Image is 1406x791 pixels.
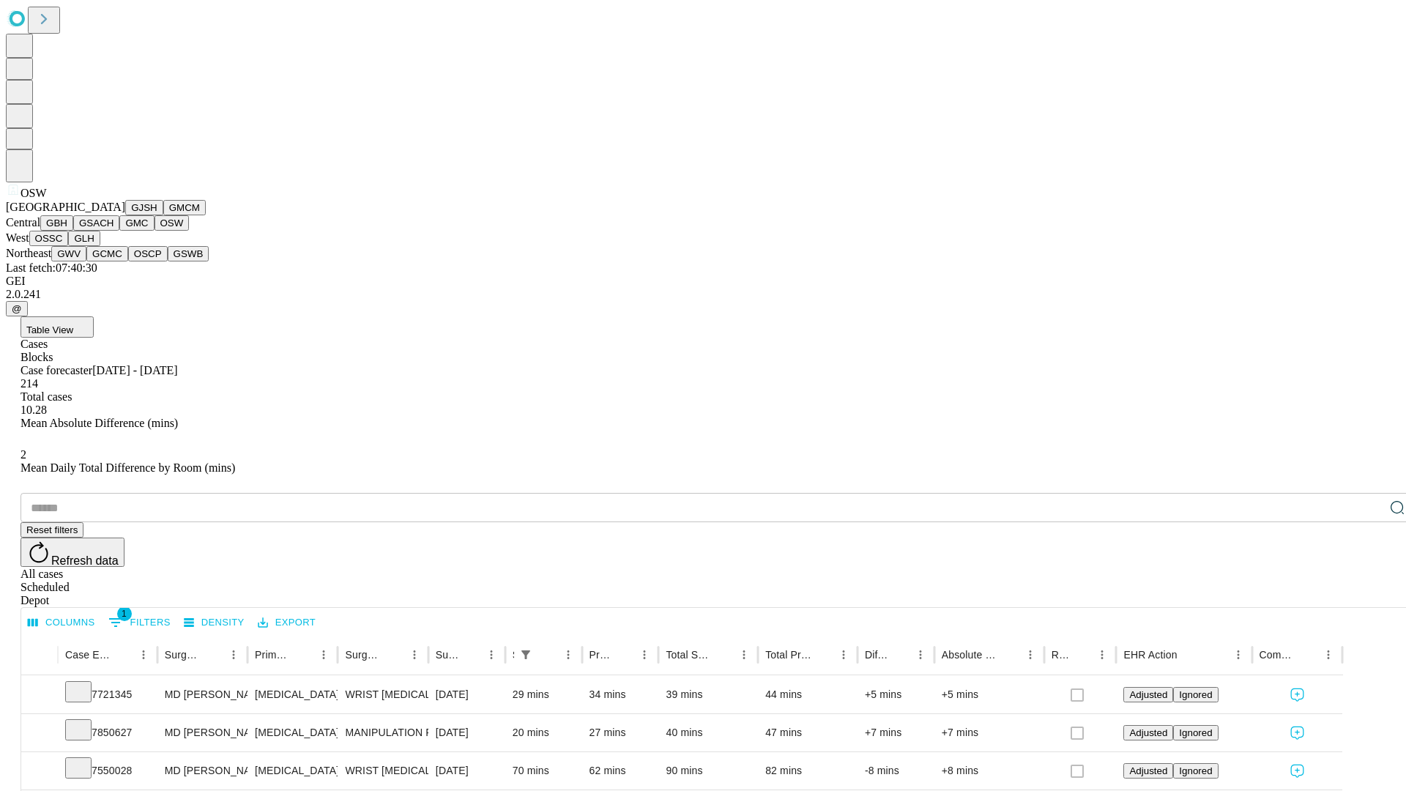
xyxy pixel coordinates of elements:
div: MD [PERSON_NAME] [165,752,240,790]
span: Adjusted [1129,765,1167,776]
button: Ignored [1173,763,1218,779]
div: -8 mins [865,752,927,790]
div: Primary Service [255,649,291,661]
button: Adjusted [1123,725,1173,740]
button: Adjusted [1123,687,1173,702]
button: Menu [481,645,502,665]
button: Sort [384,645,404,665]
button: Sort [813,645,833,665]
button: Ignored [1173,725,1218,740]
div: WRIST [MEDICAL_DATA] SURGERY RELEASE TRANSVERSE [MEDICAL_DATA] LIGAMENT [345,676,420,713]
div: 27 mins [589,714,652,751]
div: Predicted In Room Duration [589,649,613,661]
div: [MEDICAL_DATA] [255,714,330,751]
div: 29 mins [513,676,575,713]
button: Sort [1179,645,1199,665]
button: Sort [614,645,634,665]
span: [GEOGRAPHIC_DATA] [6,201,125,213]
div: MD [PERSON_NAME] [165,714,240,751]
div: 1 active filter [516,645,536,665]
div: 44 mins [765,676,850,713]
button: Sort [461,645,481,665]
button: Menu [1228,645,1249,665]
button: Menu [404,645,425,665]
span: [DATE] - [DATE] [92,364,177,376]
span: OSW [21,187,47,199]
div: +5 mins [865,676,927,713]
div: 34 mins [589,676,652,713]
span: Mean Absolute Difference (mins) [21,417,178,429]
div: Surgery Date [436,649,459,661]
div: Absolute Difference [942,649,998,661]
button: Menu [1092,645,1112,665]
button: Menu [1020,645,1041,665]
button: Refresh data [21,538,124,567]
button: OSW [155,215,190,231]
div: 20 mins [513,714,575,751]
span: Mean Daily Total Difference by Room (mins) [21,461,235,474]
button: GCMC [86,246,128,261]
div: Total Predicted Duration [765,649,811,661]
button: Menu [558,645,579,665]
button: Ignored [1173,687,1218,702]
div: 62 mins [589,752,652,790]
button: Menu [734,645,754,665]
div: 7721345 [65,676,150,713]
button: GWV [51,246,86,261]
div: Difference [865,649,888,661]
div: Total Scheduled Duration [666,649,712,661]
span: 2 [21,448,26,461]
button: GSWB [168,246,209,261]
div: +5 mins [942,676,1037,713]
div: MANIPULATION FINGER JOINT UNDER ANESTHESIA [345,714,420,751]
span: Northeast [6,247,51,259]
button: Sort [293,645,313,665]
div: 7850627 [65,714,150,751]
button: Menu [133,645,154,665]
div: 90 mins [666,752,751,790]
button: Expand [29,683,51,708]
button: Menu [223,645,244,665]
button: Reset filters [21,522,83,538]
button: Adjusted [1123,763,1173,779]
div: Resolved in EHR [1052,649,1071,661]
button: Sort [113,645,133,665]
span: Central [6,216,40,229]
span: Adjusted [1129,727,1167,738]
span: Ignored [1179,689,1212,700]
div: 82 mins [765,752,850,790]
span: Refresh data [51,554,119,567]
div: +7 mins [942,714,1037,751]
button: Menu [634,645,655,665]
button: Table View [21,316,94,338]
button: Expand [29,759,51,784]
button: GMCM [163,200,206,215]
div: [DATE] [436,676,498,713]
span: Ignored [1179,727,1212,738]
div: Case Epic Id [65,649,111,661]
div: +7 mins [865,714,927,751]
span: Total cases [21,390,72,403]
div: 40 mins [666,714,751,751]
button: GBH [40,215,73,231]
span: 214 [21,377,38,390]
button: Sort [1298,645,1318,665]
div: [DATE] [436,714,498,751]
div: 2.0.241 [6,288,1400,301]
button: GLH [68,231,100,246]
button: Export [254,612,319,634]
button: GJSH [125,200,163,215]
button: Sort [203,645,223,665]
button: Sort [1000,645,1020,665]
button: Sort [713,645,734,665]
button: Sort [538,645,558,665]
span: Last fetch: 07:40:30 [6,261,97,274]
div: [MEDICAL_DATA] [255,676,330,713]
span: 10.28 [21,404,47,416]
button: @ [6,301,28,316]
div: 7550028 [65,752,150,790]
button: Show filters [516,645,536,665]
div: 39 mins [666,676,751,713]
div: GEI [6,275,1400,288]
button: GSACH [73,215,119,231]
